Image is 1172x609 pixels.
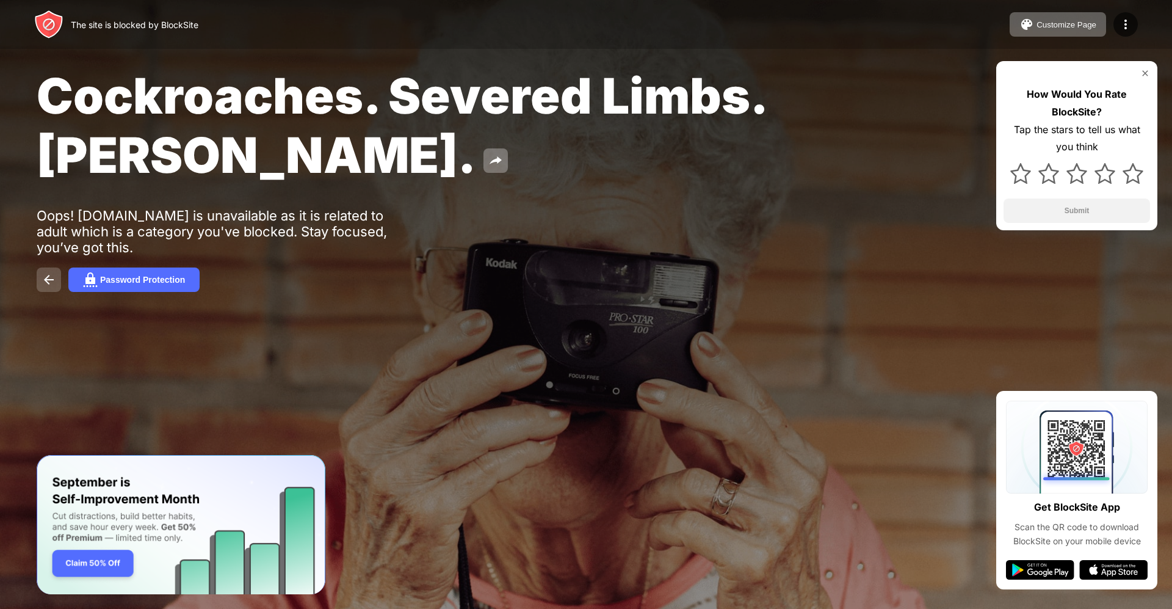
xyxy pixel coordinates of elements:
span: Cockroaches. Severed Limbs. [PERSON_NAME]. [37,66,765,184]
img: star.svg [1066,163,1087,184]
img: menu-icon.svg [1118,17,1133,32]
img: google-play.svg [1006,560,1074,580]
div: Customize Page [1036,20,1096,29]
button: Customize Page [1010,12,1106,37]
div: Tap the stars to tell us what you think [1004,121,1150,156]
img: star.svg [1010,163,1031,184]
img: star.svg [1094,163,1115,184]
img: back.svg [42,272,56,287]
img: star.svg [1123,163,1143,184]
img: rate-us-close.svg [1140,68,1150,78]
div: How Would You Rate BlockSite? [1004,86,1150,121]
img: qrcode.svg [1006,401,1148,494]
img: star.svg [1038,163,1059,184]
img: pallet.svg [1019,17,1034,32]
img: password.svg [83,272,98,287]
img: header-logo.svg [34,10,63,39]
div: Get BlockSite App [1034,498,1120,516]
img: app-store.svg [1079,560,1148,580]
button: Submit [1004,199,1150,223]
div: Password Protection [100,275,185,285]
iframe: Banner [37,455,325,595]
div: Oops! [DOMAIN_NAME] is unavailable as it is related to adult which is a category you've blocked. ... [37,208,414,255]
div: Scan the QR code to download BlockSite on your mobile device [1006,520,1148,548]
div: The site is blocked by BlockSite [71,20,198,30]
img: share.svg [488,153,503,168]
button: Password Protection [68,268,200,292]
